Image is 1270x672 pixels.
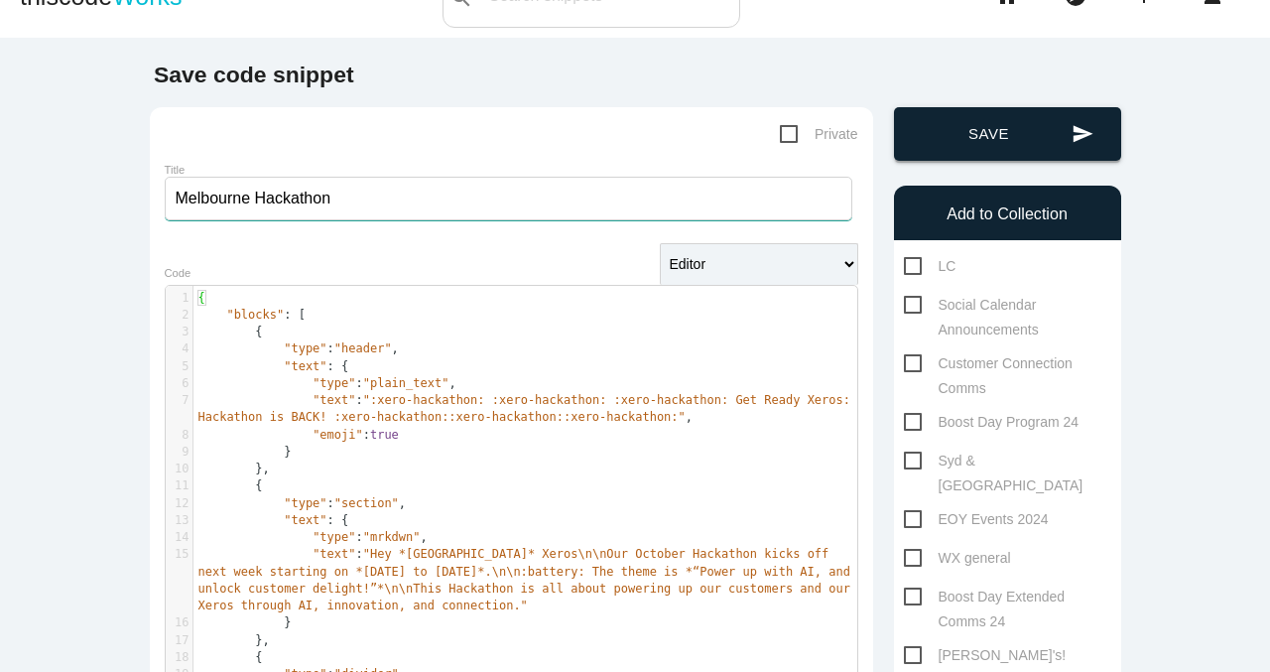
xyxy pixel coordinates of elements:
div: 1 [166,290,192,307]
i: send [1072,107,1093,161]
div: 10 [166,461,192,477]
span: : , [198,496,407,510]
span: { [198,291,205,305]
span: : , [198,530,428,544]
span: "text" [284,359,326,373]
span: "mrkdwn" [363,530,421,544]
span: "text" [313,393,355,407]
span: }, [198,633,270,647]
span: "type" [313,530,355,544]
span: EOY Events 2024 [904,507,1049,532]
span: ":xero-hackathon: :xero-hackathon: :xero-hackathon: Get Ready Xeros: Hackathon is BACK! :xero-hac... [198,393,858,424]
span: { [198,325,263,338]
span: Boost Day Extended Comms 24 [904,585,1111,609]
span: Social Calendar Announcements [904,293,1111,318]
div: 12 [166,495,192,512]
div: 16 [166,614,192,631]
span: "type" [313,376,355,390]
span: "text" [313,547,355,561]
span: { [198,478,263,492]
span: { [198,650,263,664]
input: What does this code do? [165,177,852,220]
span: LC [904,254,956,279]
h6: Add to Collection [904,205,1111,223]
span: "Hey *[GEOGRAPHIC_DATA]* Xeros\n\nOur October Hackathon kicks off next week starting on *[DATE] t... [198,547,858,612]
span: : , [198,393,858,424]
b: Save code snippet [154,62,354,87]
span: : [198,547,858,612]
div: 14 [166,529,192,546]
span: "type" [284,496,326,510]
div: 18 [166,649,192,666]
span: Private [780,122,858,147]
div: 11 [166,477,192,494]
span: "plain_text" [363,376,449,390]
span: : , [198,376,456,390]
div: 5 [166,358,192,375]
span: "type" [284,341,326,355]
div: 3 [166,324,192,340]
div: 15 [166,546,192,563]
div: 9 [166,444,192,461]
label: Code [165,267,191,279]
span: } [198,445,292,459]
div: 17 [166,632,192,649]
span: "header" [334,341,392,355]
span: "emoji" [313,428,363,442]
span: "section" [334,496,399,510]
div: 8 [166,427,192,444]
span: "blocks" [226,308,284,322]
span: WX general [904,546,1011,571]
span: "text" [284,513,326,527]
div: 13 [166,512,192,529]
span: : [198,428,399,442]
span: : { [198,359,349,373]
span: Customer Connection Comms [904,351,1111,376]
span: : , [198,341,399,355]
div: 4 [166,340,192,357]
div: 7 [166,392,192,409]
button: sendSave [894,107,1121,161]
span: Boost Day Program 24 [904,410,1079,435]
span: true [370,428,399,442]
span: : { [198,513,349,527]
span: : [ [198,308,306,322]
span: Syd & [GEOGRAPHIC_DATA] [904,449,1111,473]
div: 6 [166,375,192,392]
div: 2 [166,307,192,324]
span: [PERSON_NAME]'s! [904,643,1067,668]
span: } [198,615,292,629]
label: Title [165,164,186,176]
span: }, [198,462,270,475]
